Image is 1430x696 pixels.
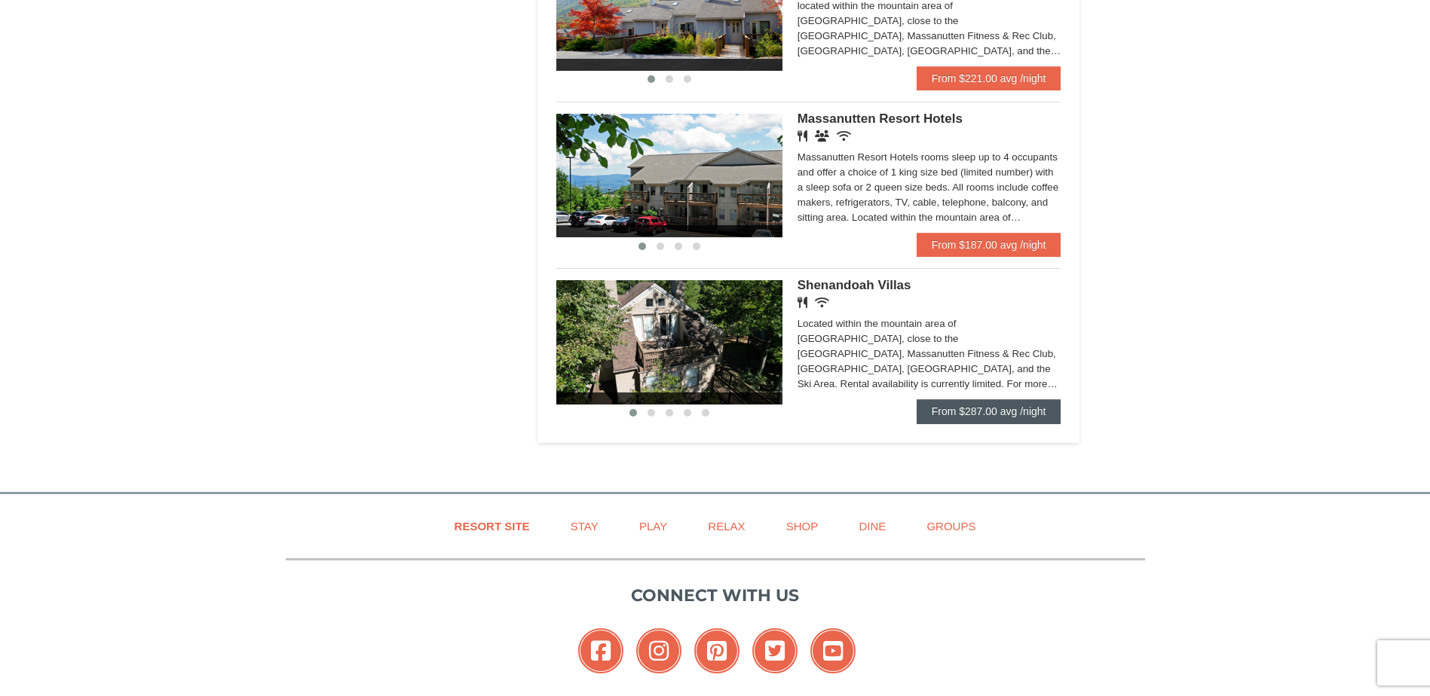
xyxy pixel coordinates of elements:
span: Massanutten Resort Hotels [798,111,963,126]
a: Groups [908,509,994,543]
a: Resort Site [436,509,549,543]
p: Connect with us [286,583,1145,608]
a: Relax [689,509,764,543]
a: Shop [767,509,837,543]
a: From $287.00 avg /night [917,399,1061,423]
i: Wireless Internet (free) [837,130,851,142]
span: Shenandoah Villas [798,278,911,292]
i: Restaurant [798,297,807,308]
div: Massanutten Resort Hotels rooms sleep up to 4 occupants and offer a choice of 1 king size bed (li... [798,150,1061,225]
a: Stay [552,509,617,543]
a: Play [620,509,686,543]
a: Dine [840,509,905,543]
a: From $221.00 avg /night [917,66,1061,90]
i: Banquet Facilities [815,130,829,142]
a: From $187.00 avg /night [917,233,1061,257]
i: Restaurant [798,130,807,142]
div: Located within the mountain area of [GEOGRAPHIC_DATA], close to the [GEOGRAPHIC_DATA], Massanutte... [798,316,1061,392]
i: Wireless Internet (free) [815,297,829,308]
